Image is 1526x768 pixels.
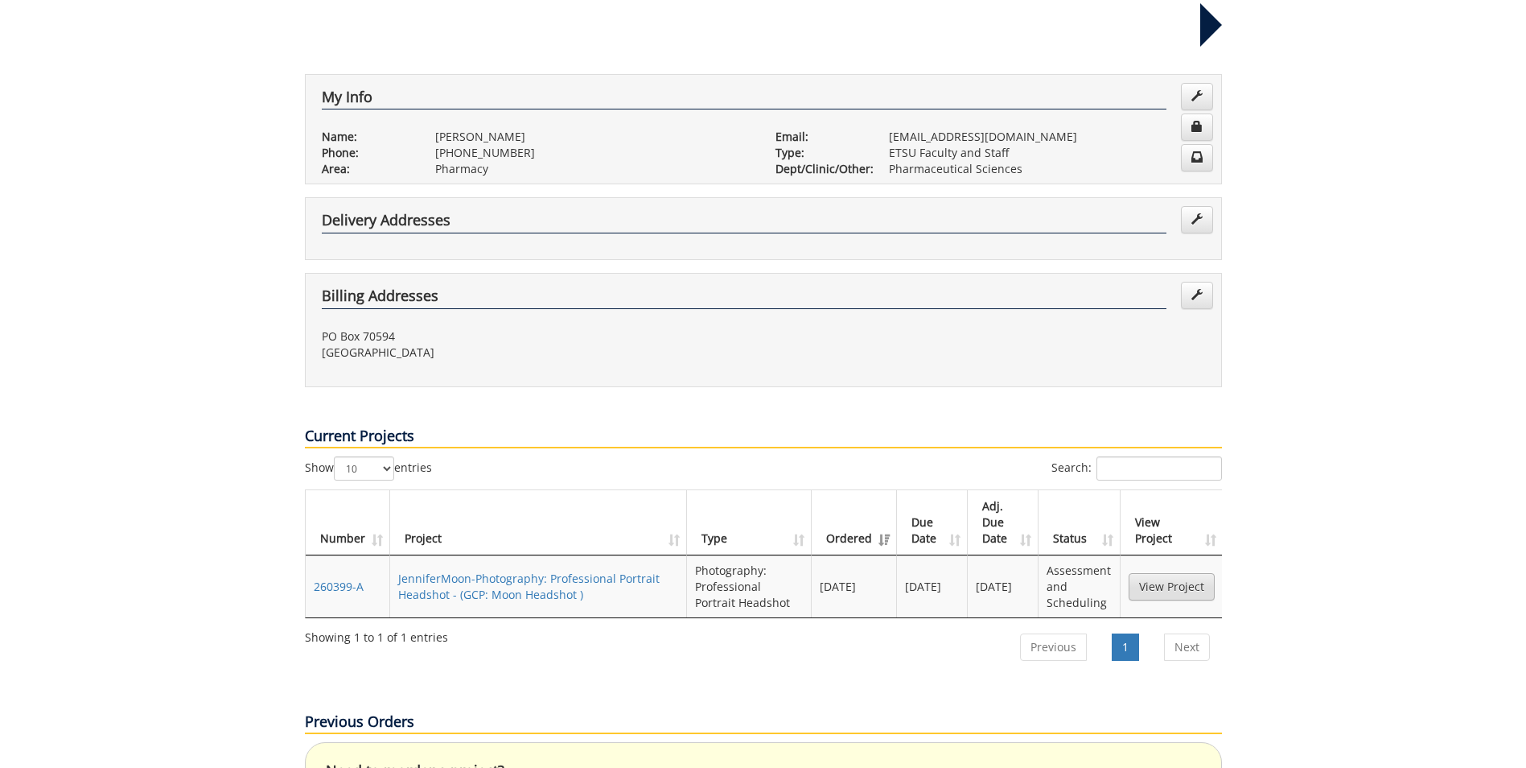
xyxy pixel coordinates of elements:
[775,145,865,161] p: Type:
[322,328,751,345] p: PO Box 70594
[1020,634,1087,661] a: Previous
[812,555,897,617] td: [DATE]
[390,490,688,555] th: Project: activate to sort column ascending
[968,555,1039,617] td: [DATE]
[889,129,1205,145] p: [EMAIL_ADDRESS][DOMAIN_NAME]
[1181,206,1213,233] a: Edit Addresses
[322,129,411,145] p: Name:
[1181,144,1213,171] a: Change Communication Preferences
[314,579,364,594] a: 260399-A
[812,490,897,555] th: Ordered: activate to sort column ascending
[1051,456,1222,481] label: Search:
[435,161,751,177] p: Pharmacy
[334,456,394,481] select: Showentries
[322,145,411,161] p: Phone:
[1181,282,1213,309] a: Edit Addresses
[322,161,411,177] p: Area:
[897,490,968,555] th: Due Date: activate to sort column ascending
[322,288,1166,309] h4: Billing Addresses
[322,213,1166,233] h4: Delivery Addresses
[305,623,448,646] div: Showing 1 to 1 of 1 entries
[775,161,865,177] p: Dept/Clinic/Other:
[1129,573,1215,601] a: View Project
[1112,634,1139,661] a: 1
[305,426,1222,448] p: Current Projects
[1039,555,1120,617] td: Assessment and Scheduling
[889,145,1205,161] p: ETSU Faculty and Staff
[435,145,751,161] p: [PHONE_NUMBER]
[1121,490,1223,555] th: View Project: activate to sort column ascending
[1164,634,1210,661] a: Next
[1096,456,1222,481] input: Search:
[775,129,865,145] p: Email:
[968,490,1039,555] th: Adj. Due Date: activate to sort column ascending
[897,555,968,617] td: [DATE]
[889,161,1205,177] p: Pharmaceutical Sciences
[687,555,812,617] td: Photography: Professional Portrait Headshot
[306,490,390,555] th: Number: activate to sort column ascending
[322,89,1166,110] h4: My Info
[1181,114,1213,141] a: Change Password
[305,456,432,481] label: Show entries
[398,571,660,602] a: JenniferMoon-Photography: Professional Portrait Headshot - (GCP: Moon Headshot )
[1181,83,1213,110] a: Edit Info
[435,129,751,145] p: [PERSON_NAME]
[305,712,1222,734] p: Previous Orders
[687,490,812,555] th: Type: activate to sort column ascending
[1039,490,1120,555] th: Status: activate to sort column ascending
[322,345,751,361] p: [GEOGRAPHIC_DATA]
